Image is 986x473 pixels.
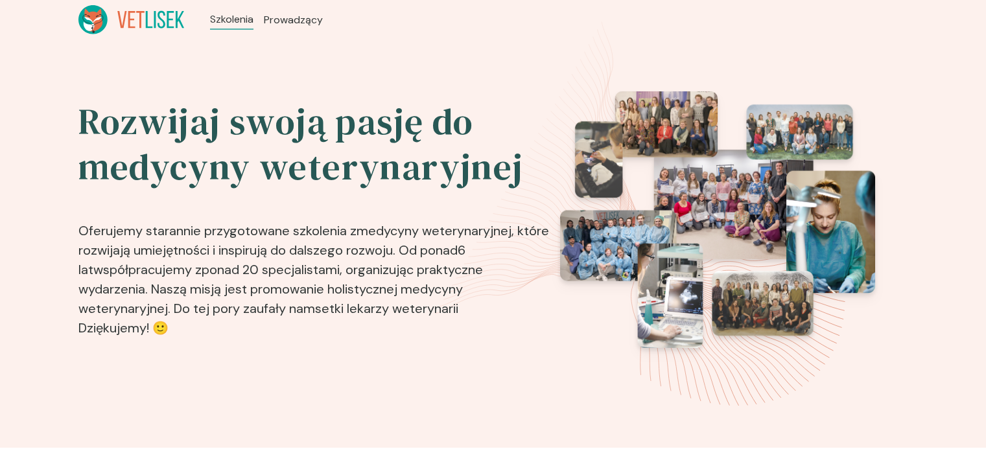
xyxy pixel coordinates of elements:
img: eventsPhotosRoll2.png [560,91,875,348]
p: Oferujemy starannie przygotowane szkolenia z , które rozwijają umiejętności i inspirują do dalsze... [78,200,552,343]
a: Prowadzący [264,12,323,28]
b: ponad 20 specjalistami [202,261,340,278]
a: Szkolenia [210,12,253,27]
b: setki lekarzy weterynarii [315,300,458,317]
b: medycyny weterynaryjnej [357,222,511,239]
h2: Rozwijaj swoją pasję do medycyny weterynaryjnej [78,99,552,190]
